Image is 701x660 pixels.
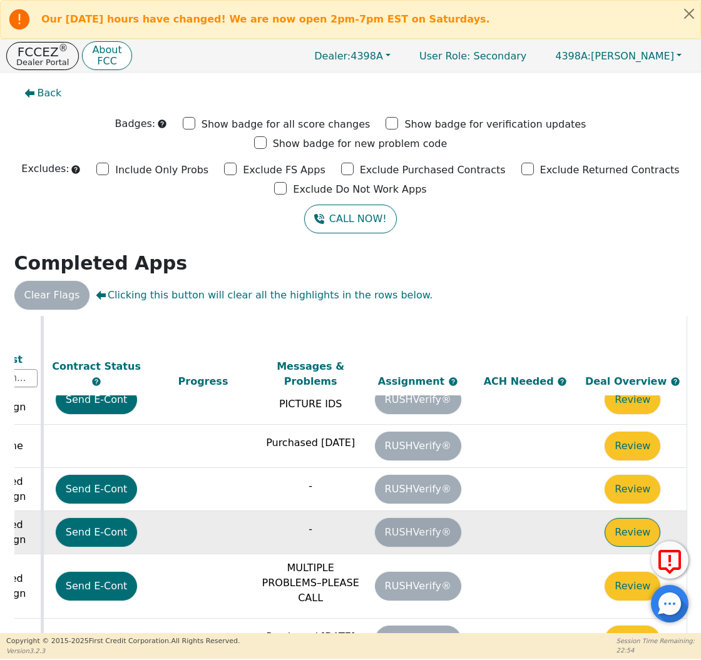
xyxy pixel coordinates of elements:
[542,46,695,66] button: 4398A:[PERSON_NAME]
[260,479,361,494] p: -
[41,13,490,25] b: Our [DATE] hours have changed! We are now open 2pm-7pm EST on Saturdays.
[555,50,674,62] span: [PERSON_NAME]
[56,572,138,601] button: Send E-Cont
[243,163,325,178] p: Exclude FS Apps
[407,44,539,68] p: Secondary
[484,375,558,387] span: ACH Needed
[419,50,470,62] span: User Role :
[260,629,361,644] p: Purchased [DATE]
[59,43,68,54] sup: ®
[115,116,156,131] p: Badges:
[605,432,660,460] button: Review
[314,50,383,62] span: 4398A
[16,58,69,66] p: Dealer Portal
[260,435,361,450] p: Purchased [DATE]
[153,373,254,388] div: Progress
[585,375,680,387] span: Deal Overview
[14,252,188,274] strong: Completed Apps
[617,636,695,646] p: Session Time Remaining:
[605,385,660,414] button: Review
[617,646,695,655] p: 22:54
[92,45,121,55] p: About
[260,522,361,537] p: -
[96,288,432,303] span: Clicking this button will clear all the highlights in the rows below.
[605,572,660,601] button: Review
[92,56,121,66] p: FCC
[314,50,350,62] span: Dealer:
[21,161,69,176] p: Excludes:
[301,46,404,66] button: Dealer:4398A
[605,475,660,504] button: Review
[360,163,506,178] p: Exclude Purchased Contracts
[171,637,240,645] span: All Rights Reserved.
[260,561,361,606] p: MULTIPLE PROBLEMS–PLEASE CALL
[651,541,688,579] button: Report Error to FCC
[273,136,448,151] p: Show badge for new problem code
[540,163,680,178] p: Exclude Returned Contracts
[56,518,138,547] button: Send E-Cont
[56,385,138,414] button: Send E-Cont
[260,382,361,412] p: PLEASE PROVIDE PICTURE IDS
[378,375,448,387] span: Assignment
[202,117,371,132] p: Show badge for all score changes
[6,646,240,656] p: Version 3.2.3
[82,41,131,71] button: AboutFCC
[555,50,591,62] span: 4398A:
[260,358,361,388] div: Messages & Problems
[6,42,79,70] button: FCCEZ®Dealer Portal
[14,79,72,108] button: Back
[304,205,396,233] button: CALL NOW!
[6,636,240,647] p: Copyright © 2015- 2025 First Credit Corporation.
[52,360,141,372] span: Contract Status
[605,626,660,654] button: Review
[115,163,208,178] p: Include Only Probs
[293,182,426,197] p: Exclude Do Not Work Apps
[38,86,62,101] span: Back
[605,518,660,547] button: Review
[16,46,69,58] p: FCCEZ
[404,117,586,132] p: Show badge for verification updates
[56,475,138,504] button: Send E-Cont
[678,1,700,26] button: Close alert
[407,44,539,68] a: User Role: Secondary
